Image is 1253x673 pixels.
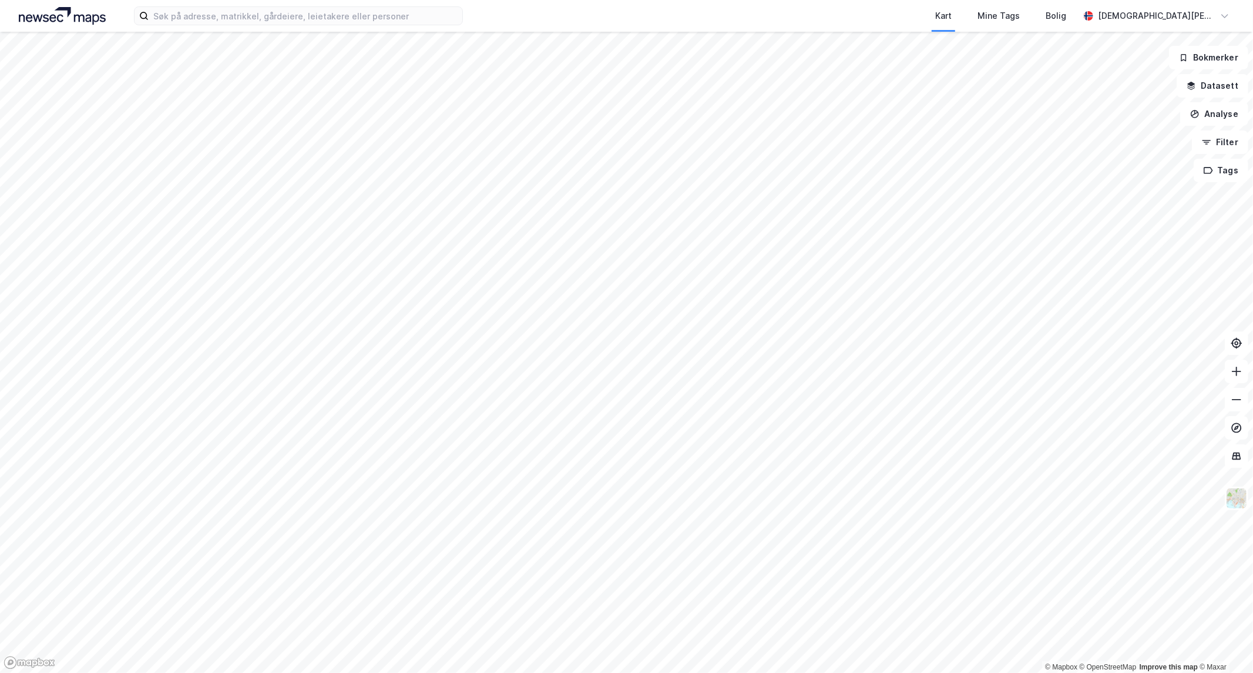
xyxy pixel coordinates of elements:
div: Kart [935,9,952,23]
button: Tags [1194,159,1248,182]
button: Filter [1192,130,1248,154]
a: Mapbox [1045,663,1077,671]
button: Analyse [1180,102,1248,126]
button: Bokmerker [1169,46,1248,69]
div: Bolig [1046,9,1066,23]
button: Datasett [1177,74,1248,98]
a: OpenStreetMap [1080,663,1137,671]
a: Improve this map [1140,663,1198,671]
img: Z [1225,487,1248,510]
img: logo.a4113a55bc3d86da70a041830d287a7e.svg [19,7,106,25]
a: Mapbox homepage [4,656,55,669]
iframe: Chat Widget [1194,617,1253,673]
div: Mine Tags [977,9,1020,23]
input: Søk på adresse, matrikkel, gårdeiere, leietakere eller personer [149,7,462,25]
div: [DEMOGRAPHIC_DATA][PERSON_NAME] [1098,9,1215,23]
div: Kontrollprogram for chat [1194,617,1253,673]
